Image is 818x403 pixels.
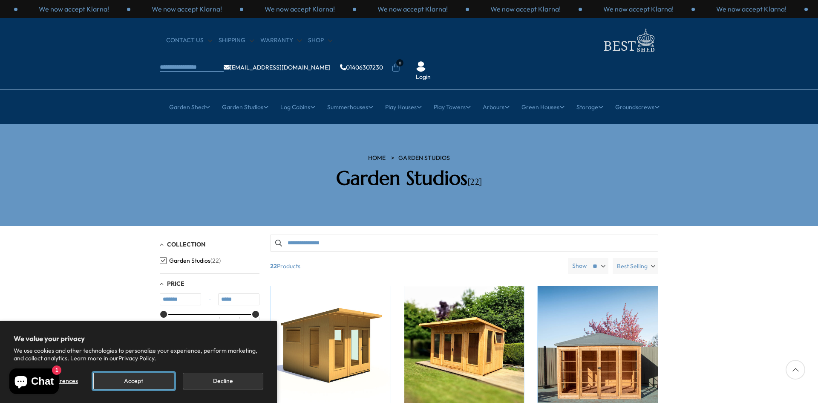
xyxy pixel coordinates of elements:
[166,36,212,45] a: CONTACT US
[603,4,674,14] p: We now accept Klarna!
[7,368,61,396] inbox-online-store-chat: Shopify online store chat
[210,257,221,264] span: (22)
[93,373,174,389] button: Accept
[183,373,263,389] button: Decline
[118,354,156,362] a: Privacy Policy.
[582,4,695,14] div: 1 / 3
[572,262,587,270] label: Show
[14,334,263,343] h2: We value your privacy
[695,4,808,14] div: 2 / 3
[267,258,565,274] span: Products
[130,4,243,14] div: 3 / 3
[243,4,356,14] div: 1 / 3
[490,4,561,14] p: We now accept Klarna!
[615,96,660,118] a: Groundscrews
[169,257,210,264] span: Garden Studios
[469,4,582,14] div: 3 / 3
[201,296,218,304] span: -
[416,61,426,72] img: User Icon
[218,293,259,305] input: Max value
[260,36,302,45] a: Warranty
[467,177,482,187] span: [22]
[270,258,277,274] b: 22
[396,59,403,67] span: 0
[152,4,222,14] p: We now accept Klarna!
[356,4,469,14] div: 2 / 3
[716,4,786,14] p: We now accept Klarna!
[280,96,315,118] a: Log Cabins
[576,96,603,118] a: Storage
[224,64,330,70] a: [EMAIL_ADDRESS][DOMAIN_NAME]
[392,64,400,72] a: 0
[169,96,210,118] a: Garden Shed
[434,96,471,118] a: Play Towers
[340,64,383,70] a: 01406307230
[160,293,201,305] input: Min value
[483,96,510,118] a: Arbours
[14,347,263,362] p: We use cookies and other technologies to personalize your experience, perform marketing, and coll...
[160,255,221,267] button: Garden Studios
[617,258,648,274] span: Best Selling
[416,73,431,81] a: Login
[599,26,658,54] img: logo
[613,258,658,274] label: Best Selling
[385,96,422,118] a: Play Houses
[17,4,130,14] div: 2 / 3
[167,280,184,287] span: Price
[398,154,450,162] a: Garden Studios
[222,96,268,118] a: Garden Studios
[219,36,254,45] a: Shipping
[160,314,259,336] div: Price
[521,96,565,118] a: Green Houses
[167,241,205,248] span: Collection
[265,4,335,14] p: We now accept Klarna!
[368,154,386,162] a: HOME
[377,4,448,14] p: We now accept Klarna!
[327,96,373,118] a: Summerhouses
[270,235,658,252] input: Search products
[39,4,109,14] p: We now accept Klarna!
[288,167,530,190] h2: Garden Studios
[308,36,332,45] a: Shop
